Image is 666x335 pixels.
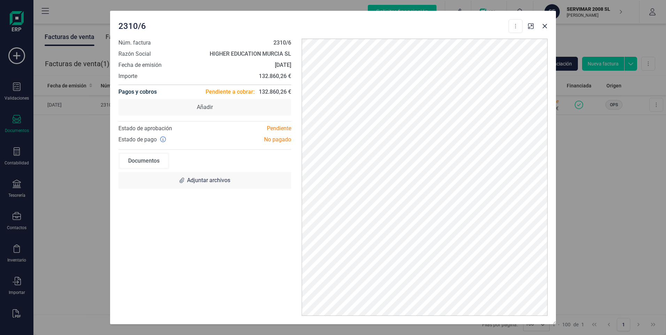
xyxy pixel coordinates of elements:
h4: Pagos y cobros [118,85,157,99]
strong: 132.860,26 € [259,73,291,79]
span: 132.860,26 € [259,88,291,96]
span: Razón Social [118,50,151,58]
div: Documentos [120,154,168,168]
span: Importe [118,72,137,80]
span: Adjuntar archivos [187,176,230,185]
div: Pendiente [205,124,296,133]
div: Adjuntar archivos [118,172,291,189]
span: Pendiente a cobrar: [206,88,255,96]
strong: HIGHER EDUCATION MURCIA SL [210,50,291,57]
span: Núm. factura [118,39,151,47]
div: No pagado [205,135,296,144]
span: 2310/6 [118,21,146,32]
span: Fecha de emisión [118,61,162,69]
span: Añadir [197,103,213,111]
span: Estado de pago [118,135,157,144]
strong: [DATE] [275,62,291,68]
button: Close [539,21,550,32]
span: Estado de aprobación [118,125,172,132]
strong: 2310/6 [273,39,291,46]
